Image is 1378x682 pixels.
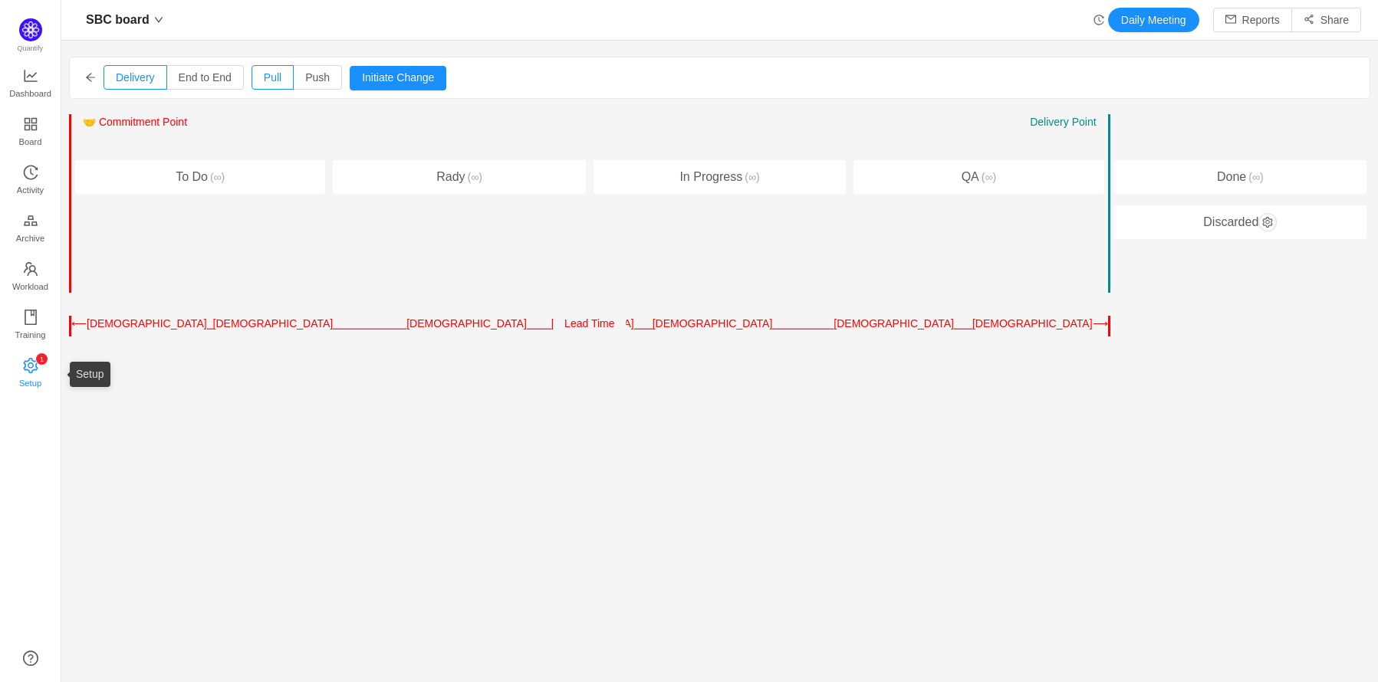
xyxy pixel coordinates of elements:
[83,116,187,128] span: 🤝 Commitment Point
[1213,8,1292,32] button: icon: mailReports
[19,126,42,157] span: Board
[1114,160,1366,194] div: Done
[590,316,1108,332] div: ⟶[DEMOGRAPHIC_DATA]⎯⎯⎯[DEMOGRAPHIC_DATA]⎯⎯⎯⎯⎯⎯⎯⎯⎯⎯[DEMOGRAPHIC_DATA]⎯⎯⎯[DEMOGRAPHIC_DATA]⎯⎯⎯⎯⎯⎯⎯⎯...
[564,317,614,330] span: Lead Time
[1246,171,1263,183] span: (∞)
[23,165,38,180] i: icon: history
[16,223,44,254] span: Archive
[75,160,325,194] div: To Do
[19,18,42,41] img: Quantify
[1094,15,1104,25] i: icon: history
[979,171,996,183] span: (∞)
[742,171,759,183] span: (∞)
[9,78,51,109] span: Dashboard
[1258,213,1277,231] button: icon: setting
[23,262,38,293] a: Workload
[23,261,38,277] i: icon: team
[23,310,38,325] i: icon: book
[23,358,38,373] i: icon: setting
[264,71,281,84] span: Pull
[71,316,590,332] div: ⟵[DEMOGRAPHIC_DATA]⎯[DEMOGRAPHIC_DATA]⎯⎯⎯⎯⎯⎯⎯⎯⎯⎯⎯⎯[DEMOGRAPHIC_DATA]⎯⎯⎯⎯[DEMOGRAPHIC_DATA]⎯⎯⎯[DEM...
[12,271,48,302] span: Workload
[18,44,44,52] span: Quantify
[17,175,44,205] span: Activity
[23,116,38,132] i: icon: appstore
[179,71,232,84] span: End to End
[19,368,41,398] span: Setup
[350,66,446,90] button: Initiate Change
[85,72,96,83] i: icon: arrow-left
[39,353,43,365] p: 1
[36,353,48,365] sup: 1
[594,160,846,194] div: In Progress
[116,71,155,84] span: Delivery
[86,8,150,32] span: SBC board
[154,15,163,25] i: icon: down
[15,320,45,350] span: Training
[23,310,38,341] a: Training
[23,166,38,196] a: Activity
[1030,116,1096,128] span: Delivery Point
[23,69,38,100] a: Dashboard
[305,71,330,84] span: Push
[23,214,38,244] a: Archive
[208,171,225,183] span: (∞)
[853,160,1103,194] div: QA
[23,359,38,389] a: icon: settingSetup
[23,68,38,84] i: icon: line-chart
[333,160,585,194] div: Rady
[1291,8,1361,32] button: icon: share-altShare
[1114,205,1366,240] div: Discarded
[1108,8,1199,32] button: Daily Meeting
[23,117,38,148] a: Board
[465,171,482,183] span: (∞)
[23,213,38,228] i: icon: gold
[23,651,38,666] a: icon: question-circle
